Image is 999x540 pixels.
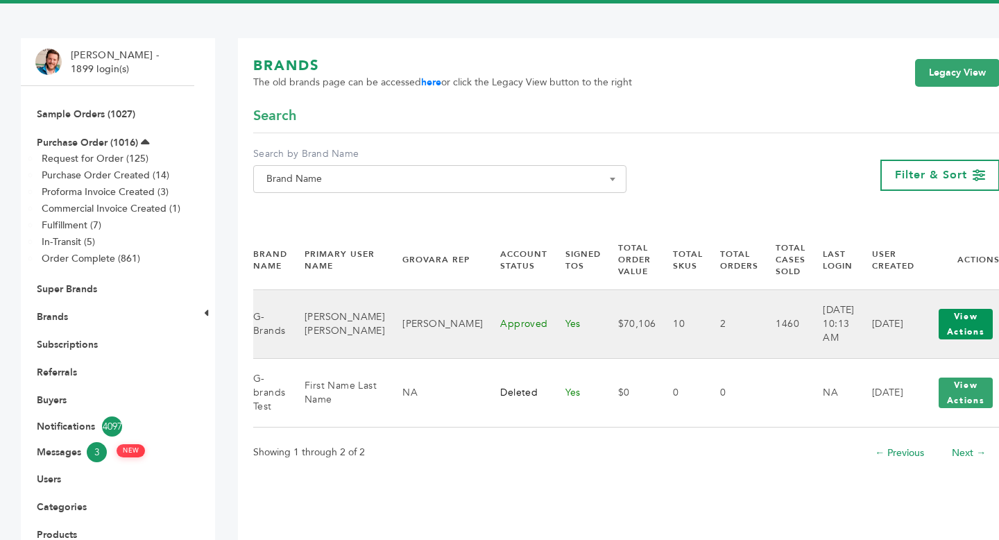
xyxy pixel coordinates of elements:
[37,416,178,437] a: Notifications4097
[37,338,98,351] a: Subscriptions
[42,252,140,265] a: Order Complete (861)
[758,289,805,358] td: 1460
[102,416,122,437] span: 4097
[37,473,61,486] a: Users
[703,358,758,427] td: 0
[483,230,547,289] th: Account Status
[385,358,483,427] td: NA
[117,444,145,457] span: NEW
[253,230,287,289] th: Brand Name
[421,76,441,89] a: here
[805,230,854,289] th: Last Login
[87,442,107,462] span: 3
[37,310,68,323] a: Brands
[253,358,287,427] td: G-brands Test
[855,289,914,358] td: [DATE]
[952,446,986,459] a: Next →
[42,235,95,248] a: In-Transit (5)
[601,230,656,289] th: Total Order Value
[253,56,632,76] h1: BRANDS
[548,289,601,358] td: Yes
[656,289,703,358] td: 10
[71,49,162,76] li: [PERSON_NAME] - 1899 login(s)
[261,169,619,189] span: Brand Name
[253,444,365,461] p: Showing 1 through 2 of 2
[37,282,97,296] a: Super Brands
[855,358,914,427] td: [DATE]
[548,358,601,427] td: Yes
[855,230,914,289] th: User Created
[895,167,967,183] span: Filter & Sort
[548,230,601,289] th: Signed TOS
[939,378,993,408] button: View Actions
[875,446,924,459] a: ← Previous
[656,358,703,427] td: 0
[42,219,101,232] a: Fulfillment (7)
[37,108,135,121] a: Sample Orders (1027)
[805,358,854,427] td: NA
[253,289,287,358] td: G-Brands
[483,358,547,427] td: Deleted
[703,230,758,289] th: Total Orders
[42,185,169,199] a: Proforma Invoice Created (3)
[253,165,626,193] span: Brand Name
[939,309,993,339] button: View Actions
[601,289,656,358] td: $70,106
[37,366,77,379] a: Referrals
[287,289,385,358] td: [PERSON_NAME] [PERSON_NAME]
[37,394,67,407] a: Buyers
[253,76,632,90] span: The old brands page can be accessed or click the Legacy View button to the right
[385,230,483,289] th: Grovara Rep
[42,152,148,165] a: Request for Order (125)
[287,230,385,289] th: Primary User Name
[37,442,178,462] a: Messages3 NEW
[703,289,758,358] td: 2
[601,358,656,427] td: $0
[758,230,805,289] th: Total Cases Sold
[385,289,483,358] td: [PERSON_NAME]
[253,147,626,161] label: Search by Brand Name
[37,500,87,514] a: Categories
[42,169,169,182] a: Purchase Order Created (14)
[656,230,703,289] th: Total SKUs
[37,136,138,149] a: Purchase Order (1016)
[253,106,296,126] span: Search
[287,358,385,427] td: First Name Last Name
[42,202,180,215] a: Commercial Invoice Created (1)
[483,289,547,358] td: Approved
[805,289,854,358] td: [DATE] 10:13 AM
